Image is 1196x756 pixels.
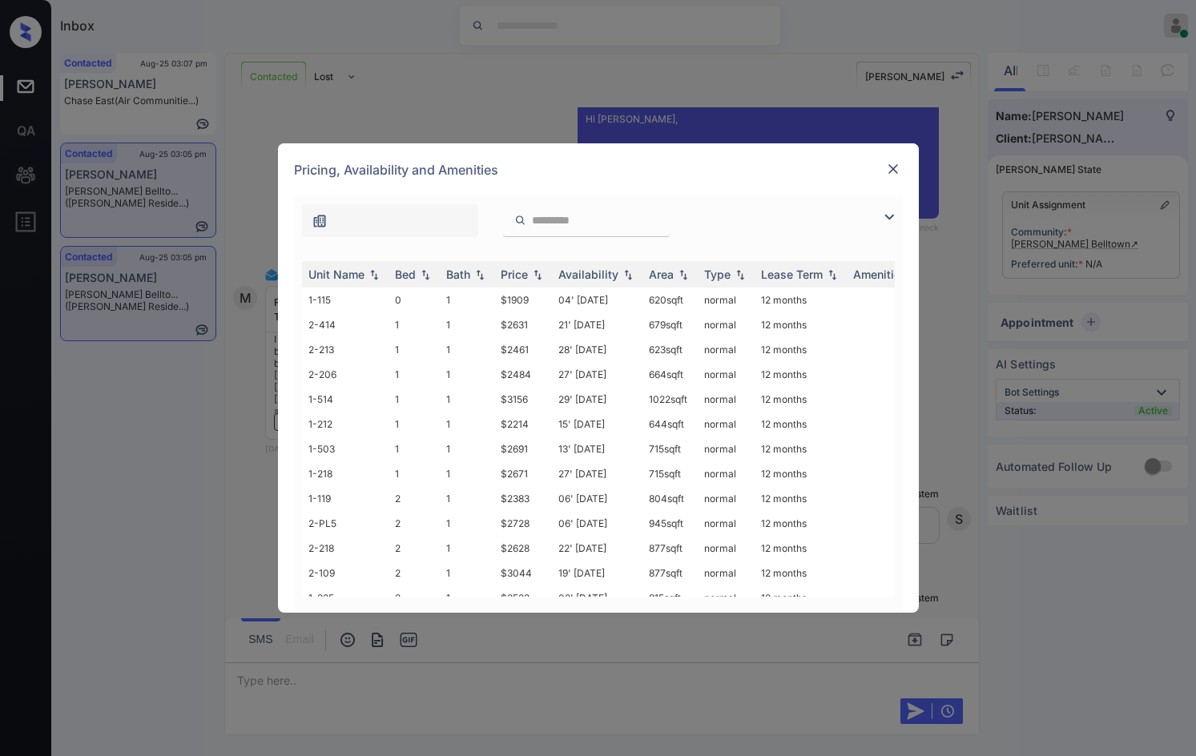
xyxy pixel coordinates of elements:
[530,269,546,280] img: sorting
[755,511,847,536] td: 12 months
[389,461,440,486] td: 1
[389,387,440,412] td: 1
[302,337,389,362] td: 2-213
[494,412,552,436] td: $2214
[440,288,494,312] td: 1
[494,561,552,585] td: $3044
[698,312,755,337] td: normal
[440,387,494,412] td: 1
[389,436,440,461] td: 1
[312,213,328,229] img: icon-zuma
[440,585,494,610] td: 1
[732,269,748,280] img: sorting
[446,267,470,281] div: Bath
[389,288,440,312] td: 0
[698,337,755,362] td: normal
[440,412,494,436] td: 1
[494,288,552,312] td: $1909
[440,461,494,486] td: 1
[302,561,389,585] td: 2-109
[389,561,440,585] td: 2
[675,269,691,280] img: sorting
[552,312,642,337] td: 21' [DATE]
[389,362,440,387] td: 1
[642,337,698,362] td: 623 sqft
[642,288,698,312] td: 620 sqft
[755,585,847,610] td: 12 months
[552,511,642,536] td: 06' [DATE]
[698,436,755,461] td: normal
[494,486,552,511] td: $2383
[698,536,755,561] td: normal
[302,585,389,610] td: 1-225
[642,436,698,461] td: 715 sqft
[698,585,755,610] td: normal
[440,536,494,561] td: 1
[824,269,840,280] img: sorting
[642,486,698,511] td: 804 sqft
[552,362,642,387] td: 27' [DATE]
[389,337,440,362] td: 1
[552,561,642,585] td: 19' [DATE]
[501,267,528,281] div: Price
[755,461,847,486] td: 12 months
[755,362,847,387] td: 12 months
[302,288,389,312] td: 1-115
[642,312,698,337] td: 679 sqft
[698,461,755,486] td: normal
[302,486,389,511] td: 1-119
[440,486,494,511] td: 1
[302,436,389,461] td: 1-503
[552,288,642,312] td: 04' [DATE]
[698,387,755,412] td: normal
[494,436,552,461] td: $2691
[698,511,755,536] td: normal
[642,412,698,436] td: 644 sqft
[552,536,642,561] td: 22' [DATE]
[302,536,389,561] td: 2-218
[417,269,433,280] img: sorting
[755,436,847,461] td: 12 months
[494,362,552,387] td: $2484
[389,486,440,511] td: 2
[698,486,755,511] td: normal
[642,585,698,610] td: 815 sqft
[704,267,731,281] div: Type
[302,362,389,387] td: 2-206
[552,585,642,610] td: 02' [DATE]
[755,561,847,585] td: 12 months
[389,511,440,536] td: 2
[642,536,698,561] td: 877 sqft
[308,267,364,281] div: Unit Name
[494,536,552,561] td: $2628
[302,412,389,436] td: 1-212
[698,412,755,436] td: normal
[302,312,389,337] td: 2-414
[698,561,755,585] td: normal
[552,387,642,412] td: 29' [DATE]
[885,161,901,177] img: close
[642,387,698,412] td: 1022 sqft
[755,288,847,312] td: 12 months
[552,412,642,436] td: 15' [DATE]
[853,267,907,281] div: Amenities
[440,436,494,461] td: 1
[494,585,552,610] td: $2523
[389,585,440,610] td: 2
[389,536,440,561] td: 2
[395,267,416,281] div: Bed
[494,312,552,337] td: $2631
[494,387,552,412] td: $3156
[620,269,636,280] img: sorting
[514,213,526,227] img: icon-zuma
[642,561,698,585] td: 877 sqft
[642,461,698,486] td: 715 sqft
[440,312,494,337] td: 1
[642,511,698,536] td: 945 sqft
[698,288,755,312] td: normal
[389,312,440,337] td: 1
[366,269,382,280] img: sorting
[552,337,642,362] td: 28' [DATE]
[880,207,899,227] img: icon-zuma
[440,511,494,536] td: 1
